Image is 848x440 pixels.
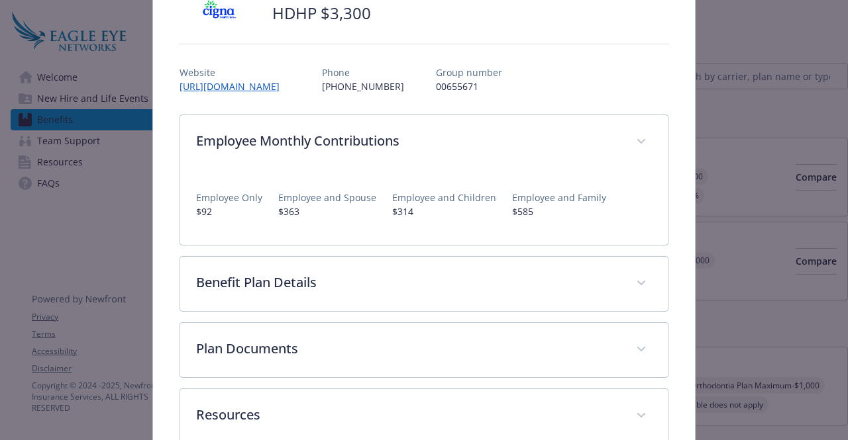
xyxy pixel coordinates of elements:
[436,79,502,93] p: 00655671
[180,66,290,79] p: Website
[278,204,376,218] p: $363
[512,204,606,218] p: $585
[196,273,619,292] p: Benefit Plan Details
[180,80,290,93] a: [URL][DOMAIN_NAME]
[278,191,376,204] p: Employee and Spouse
[322,66,404,79] p: Phone
[180,115,667,169] div: Employee Monthly Contributions
[272,2,371,24] h2: HDHP $3,300
[392,191,496,204] p: Employee and Children
[322,79,404,93] p: [PHONE_NUMBER]
[436,66,502,79] p: Group number
[196,131,619,151] p: Employee Monthly Contributions
[196,204,262,218] p: $92
[512,191,606,204] p: Employee and Family
[392,204,496,218] p: $314
[180,323,667,377] div: Plan Documents
[196,339,619,359] p: Plan Documents
[196,191,262,204] p: Employee Only
[180,257,667,311] div: Benefit Plan Details
[196,405,619,425] p: Resources
[180,169,667,245] div: Employee Monthly Contributions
